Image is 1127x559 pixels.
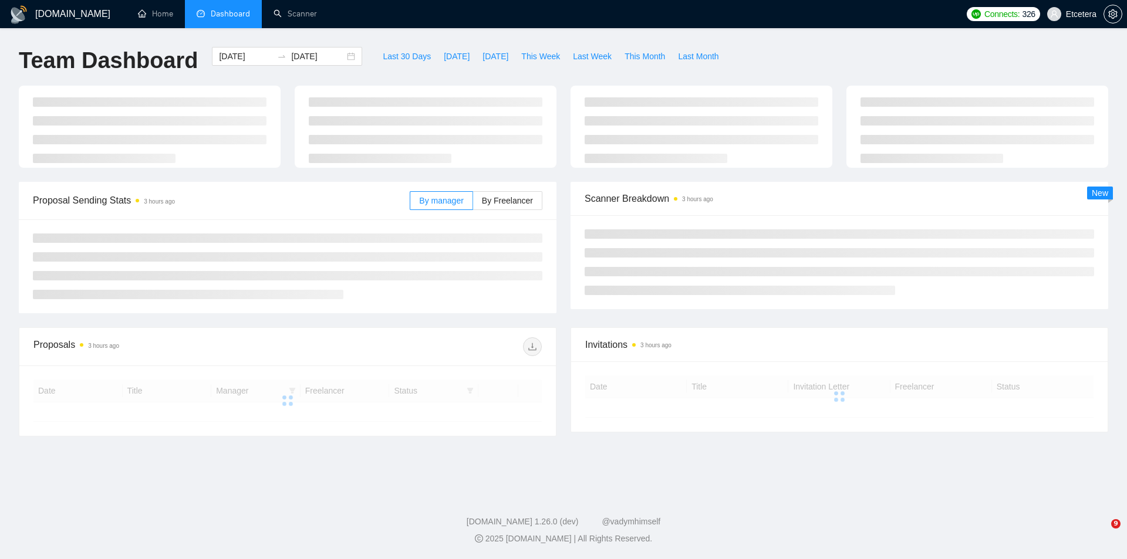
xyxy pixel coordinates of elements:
span: New [1092,188,1108,198]
span: This Month [625,50,665,63]
time: 3 hours ago [640,342,672,348]
span: copyright [475,534,483,543]
a: @vadymhimself [602,517,660,526]
time: 3 hours ago [682,196,713,202]
input: Start date [219,50,272,63]
div: Proposals [33,337,288,356]
span: 9 [1111,519,1121,528]
button: [DATE] [476,47,515,66]
a: searchScanner [274,9,317,19]
span: [DATE] [444,50,470,63]
span: Dashboard [211,9,250,19]
a: [DOMAIN_NAME] 1.26.0 (dev) [467,517,579,526]
span: [DATE] [482,50,508,63]
iframe: Intercom live chat [1087,519,1115,547]
button: Last Month [672,47,725,66]
button: Last 30 Days [376,47,437,66]
a: homeHome [138,9,173,19]
span: By manager [419,196,463,205]
span: By Freelancer [482,196,533,205]
img: logo [9,5,28,24]
div: 2025 [DOMAIN_NAME] | All Rights Reserved. [9,533,1118,545]
span: Connects: [984,8,1020,21]
button: This Month [618,47,672,66]
span: dashboard [197,9,205,18]
button: setting [1104,5,1122,23]
input: End date [291,50,345,63]
time: 3 hours ago [88,343,119,349]
span: Proposal Sending Stats [33,193,410,208]
span: This Week [521,50,560,63]
button: Last Week [566,47,618,66]
span: Scanner Breakdown [585,191,1094,206]
span: Invitations [585,337,1094,352]
span: 326 [1022,8,1035,21]
img: upwork-logo.png [971,9,981,19]
span: Last Month [678,50,718,63]
a: setting [1104,9,1122,19]
time: 3 hours ago [144,198,175,205]
h1: Team Dashboard [19,47,198,74]
span: user [1050,10,1058,18]
span: to [277,52,286,61]
span: swap-right [277,52,286,61]
button: [DATE] [437,47,476,66]
span: Last Week [573,50,612,63]
button: This Week [515,47,566,66]
span: Last 30 Days [383,50,431,63]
